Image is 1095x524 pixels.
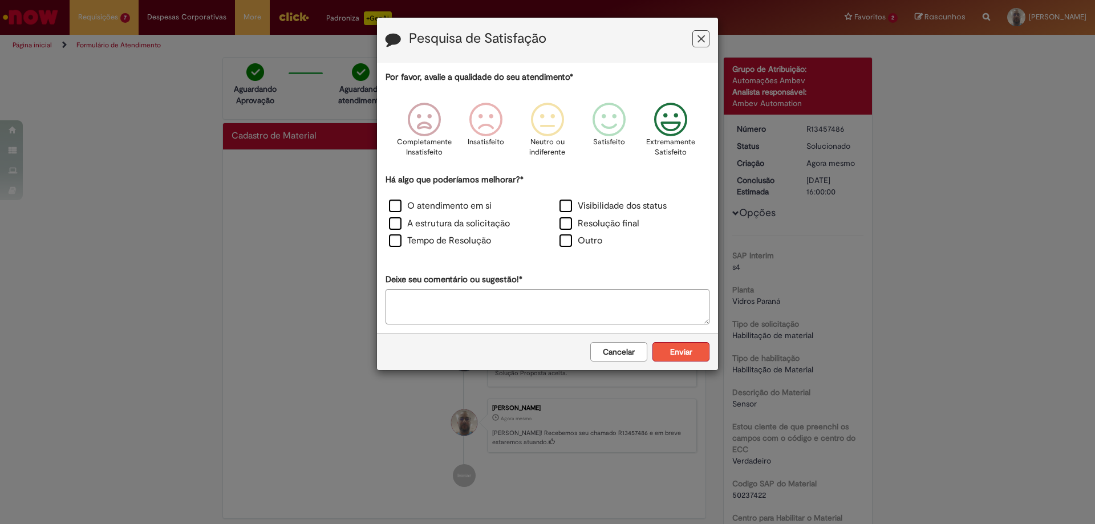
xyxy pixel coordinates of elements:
div: Extremamente Satisfeito [642,94,700,172]
p: Completamente Insatisfeito [397,137,452,158]
label: Tempo de Resolução [389,234,491,247]
div: Há algo que poderíamos melhorar?* [386,174,709,251]
div: Insatisfeito [457,94,515,172]
p: Insatisfeito [468,137,504,148]
p: Neutro ou indiferente [527,137,568,158]
div: Neutro ou indiferente [518,94,577,172]
label: Outro [559,234,602,247]
label: Por favor, avalie a qualidade do seu atendimento* [386,71,573,83]
button: Enviar [652,342,709,361]
label: Pesquisa de Satisfação [409,31,546,46]
label: Visibilidade dos status [559,200,667,213]
label: A estrutura da solicitação [389,217,510,230]
div: Completamente Insatisfeito [395,94,453,172]
p: Extremamente Satisfeito [646,137,695,158]
p: Satisfeito [593,137,625,148]
label: O atendimento em si [389,200,492,213]
div: Satisfeito [580,94,638,172]
label: Resolução final [559,217,639,230]
button: Cancelar [590,342,647,361]
label: Deixe seu comentário ou sugestão!* [386,274,522,286]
